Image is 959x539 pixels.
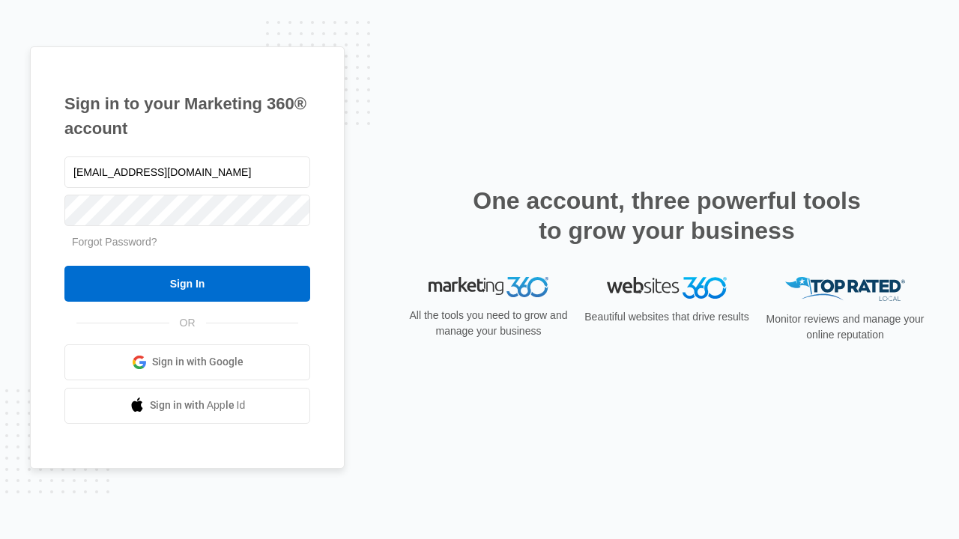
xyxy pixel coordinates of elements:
[169,315,206,331] span: OR
[468,186,865,246] h2: One account, three powerful tools to grow your business
[64,266,310,302] input: Sign In
[761,311,929,343] p: Monitor reviews and manage your online reputation
[72,236,157,248] a: Forgot Password?
[64,388,310,424] a: Sign in with Apple Id
[607,277,727,299] img: Websites 360
[785,277,905,302] img: Top Rated Local
[583,309,751,325] p: Beautiful websites that drive results
[64,156,310,188] input: Email
[429,277,548,298] img: Marketing 360
[150,398,246,413] span: Sign in with Apple Id
[64,91,310,141] h1: Sign in to your Marketing 360® account
[152,354,243,370] span: Sign in with Google
[405,308,572,339] p: All the tools you need to grow and manage your business
[64,344,310,380] a: Sign in with Google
